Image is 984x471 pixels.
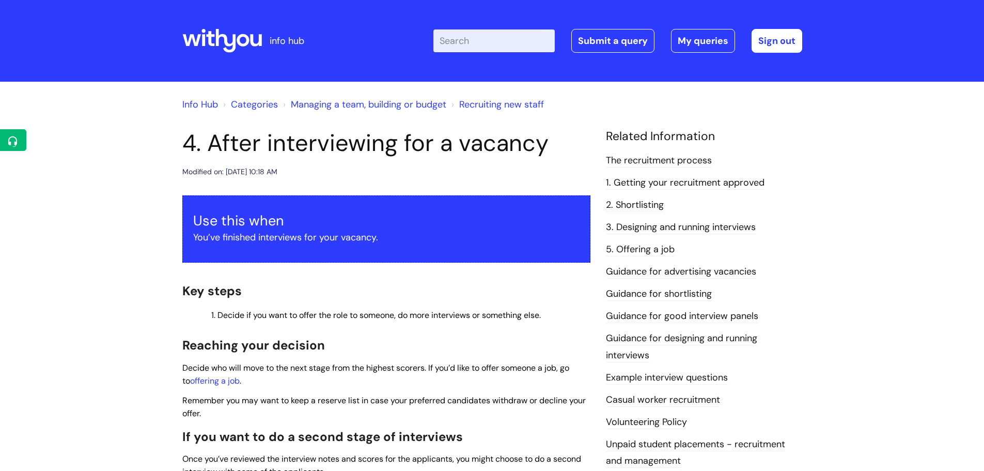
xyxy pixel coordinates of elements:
[231,98,278,111] a: Categories
[280,96,446,113] li: Managing a team, building or budget
[193,212,580,229] h3: Use this when
[193,229,580,246] p: You’ve finished interviews for your vacancy.
[459,98,544,111] a: Recruiting new staff
[671,29,735,53] a: My queries
[182,429,463,445] span: If you want to do a second stage of interviews
[190,375,240,386] a: offering a job
[433,29,555,52] input: Search
[571,29,654,53] a: Submit a query
[182,165,277,178] div: Modified on: [DATE] 10:18 AM
[182,129,590,157] h1: 4. After interviewing for a vacancy
[606,243,675,256] a: 5. Offering a job
[182,283,242,299] span: Key steps
[217,310,541,321] span: Decide if you want to offer the role to someone, do more interviews or something else.
[182,362,569,386] span: Decide who will move to the next stage from the highest scorers. If you’d like to offer someone a...
[221,96,278,113] li: Solution home
[606,199,664,212] a: 2. Shortlisting
[291,98,446,111] a: Managing a team, building or budget
[449,96,544,113] li: Recruiting new staff
[606,332,757,362] a: Guidance for designing and running interviews
[752,29,802,53] a: Sign out
[270,33,304,49] p: info hub
[182,98,218,111] a: Info Hub
[433,29,802,53] div: | -
[606,371,728,385] a: Example interview questions
[606,129,802,144] h4: Related Information
[606,265,756,279] a: Guidance for advertising vacancies
[182,337,325,353] span: Reaching your decision
[606,287,712,301] a: Guidance for shortlisting
[606,416,687,429] a: Volunteering Policy
[606,154,712,168] a: The recruitment process
[606,438,785,468] a: Unpaid student placements - recruitment and management
[606,310,758,323] a: Guidance for good interview panels
[606,221,756,234] a: 3. Designing and running interviews
[606,176,764,190] a: 1. Getting your recruitment approved
[182,395,586,419] span: Remember you may want to keep a reserve list in case your preferred candidates withdraw or declin...
[606,393,720,407] a: Casual worker recruitment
